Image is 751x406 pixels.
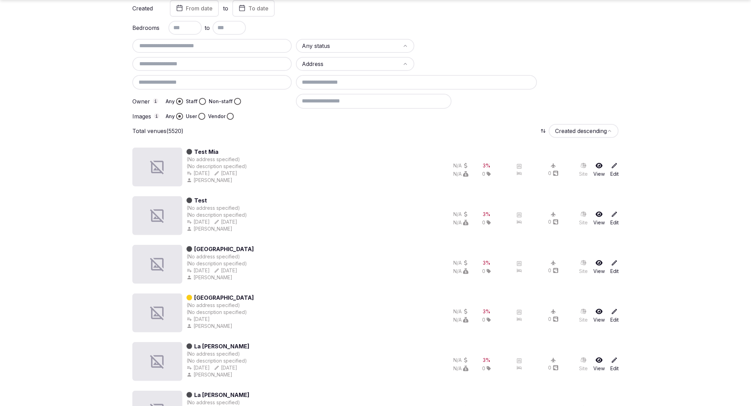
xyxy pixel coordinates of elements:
[214,218,237,225] div: [DATE]
[166,98,175,105] label: Any
[187,205,240,212] button: (No address specified)
[593,211,605,226] a: View
[208,113,225,120] label: Vendor
[453,365,469,372] div: N/A
[483,211,490,218] button: 3%
[482,219,485,226] span: 0
[579,162,588,177] a: Site
[186,5,213,12] span: From date
[187,260,254,267] div: (No description specified)
[209,98,233,105] label: Non-staff
[483,308,490,315] div: 3 %
[548,267,559,274] button: 0
[194,196,207,205] a: Test
[187,357,249,364] div: (No description specified)
[248,5,269,12] span: To date
[187,177,234,184] button: [PERSON_NAME]
[187,163,247,170] div: (No description specified)
[132,6,160,11] label: Created
[187,218,210,225] button: [DATE]
[187,212,247,218] div: (No description specified)
[548,316,559,323] button: 0
[186,98,198,105] label: Staff
[579,308,588,323] button: Site
[610,308,619,323] a: Edit
[187,371,234,378] button: [PERSON_NAME]
[166,113,175,120] label: Any
[132,113,160,119] label: Images
[187,274,234,281] button: [PERSON_NAME]
[214,170,237,177] button: [DATE]
[453,171,469,177] button: N/A
[154,113,159,119] button: Images
[483,259,490,266] div: 3 %
[453,211,469,218] div: N/A
[187,323,234,330] button: [PERSON_NAME]
[482,268,485,275] span: 0
[187,302,240,309] button: (No address specified)
[453,357,469,364] button: N/A
[453,259,469,266] button: N/A
[187,156,240,163] button: (No address specified)
[453,308,469,315] button: N/A
[186,113,197,120] label: User
[548,218,559,225] button: 0
[579,211,588,226] button: Site
[483,357,490,364] button: 3%
[579,357,588,372] a: Site
[214,267,237,274] button: [DATE]
[548,364,559,371] button: 0
[194,342,249,350] a: La [PERSON_NAME]
[132,98,160,105] label: Owner
[453,268,469,275] div: N/A
[483,308,490,315] button: 3%
[482,365,485,372] span: 0
[153,98,158,104] button: Owner
[223,5,228,12] label: to
[610,211,619,226] a: Edit
[187,316,210,323] button: [DATE]
[593,308,605,323] a: View
[579,259,588,275] a: Site
[194,391,249,399] a: La [PERSON_NAME]
[548,170,559,177] button: 0
[187,170,210,177] button: [DATE]
[453,219,469,226] button: N/A
[453,162,469,169] button: N/A
[187,364,210,371] button: [DATE]
[610,162,619,177] a: Edit
[187,267,210,274] button: [DATE]
[132,25,160,31] label: Bedrooms
[194,293,254,302] a: [GEOGRAPHIC_DATA]
[214,364,237,371] div: [DATE]
[187,225,234,232] button: [PERSON_NAME]
[187,350,240,357] div: (No address specified)
[132,127,183,135] p: Total venues (5520)
[194,148,218,156] a: Test Mia
[205,24,210,32] span: to
[482,171,485,177] span: 0
[483,162,490,169] div: 3 %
